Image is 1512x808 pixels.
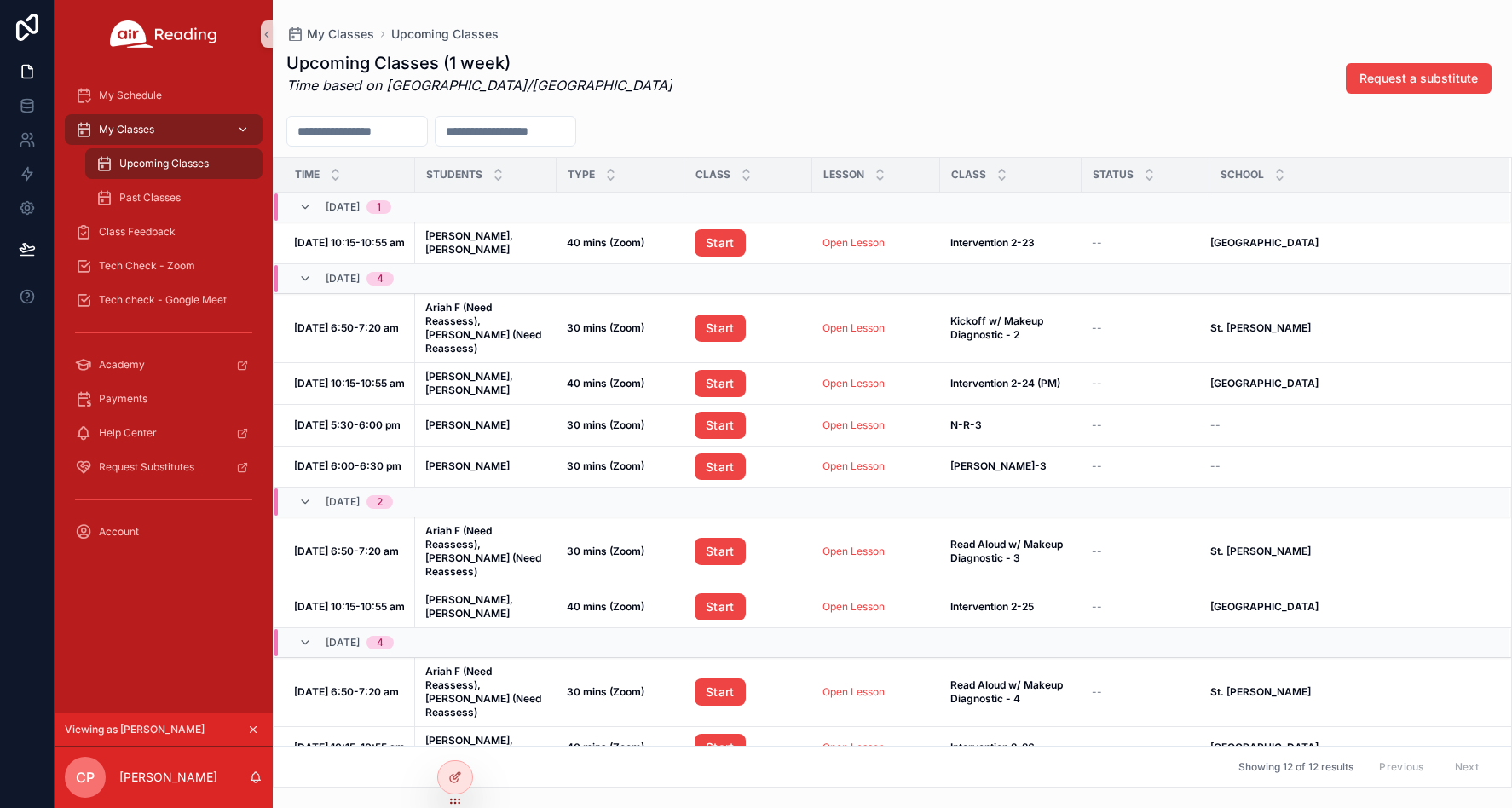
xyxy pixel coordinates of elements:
[1092,545,1102,558] span: --
[294,685,399,698] strong: [DATE] 6:50-7:20 am
[1092,741,1102,754] span: --
[99,89,162,102] span: My Schedule
[950,236,1035,249] strong: Intervention 2-23
[65,285,263,315] a: Tech check - Google Meet
[1092,685,1102,699] span: --
[695,593,802,620] a: Start
[695,734,802,761] a: Start
[695,412,746,439] a: Start
[99,525,139,539] span: Account
[425,524,544,578] strong: Ariah F (Need Reassess), [PERSON_NAME] (Need Reassess)
[1210,321,1311,334] strong: St. [PERSON_NAME]
[119,191,181,205] span: Past Classes
[294,685,405,699] a: [DATE] 6:50-7:20 am
[1210,418,1221,432] span: --
[425,734,516,760] strong: [PERSON_NAME], [PERSON_NAME]
[950,315,1071,342] a: Kickoff w/ Makeup Diagnostic - 2
[391,26,499,43] a: Upcoming Classes
[695,168,730,182] span: Class
[326,495,360,509] span: [DATE]
[65,251,263,281] a: Tech Check - Zoom
[307,26,374,43] span: My Classes
[951,168,986,182] span: Class
[1092,321,1102,335] span: --
[294,377,405,390] strong: [DATE] 10:15-10:55 am
[1210,545,1311,557] strong: St. [PERSON_NAME]
[822,459,930,473] a: Open Lesson
[294,418,405,432] a: [DATE] 5:30-6:00 pm
[1210,685,1311,698] strong: St. [PERSON_NAME]
[294,741,405,753] strong: [DATE] 10:15-10:55 am
[1092,321,1199,335] a: --
[425,301,544,355] strong: Ariah F (Need Reassess), [PERSON_NAME] (Need Reassess)
[1210,377,1489,390] a: [GEOGRAPHIC_DATA]
[950,418,1071,432] a: N-R-3
[822,459,885,472] a: Open Lesson
[425,459,546,473] a: [PERSON_NAME]
[1092,545,1199,558] a: --
[1092,600,1199,614] a: --
[65,80,263,111] a: My Schedule
[822,545,930,558] a: Open Lesson
[567,236,674,250] a: 40 mins (Zoom)
[286,77,672,94] em: Time based on [GEOGRAPHIC_DATA]/[GEOGRAPHIC_DATA]
[294,418,401,431] strong: [DATE] 5:30-6:00 pm
[950,377,1071,390] a: Intervention 2-24 (PM)
[695,315,746,342] a: Start
[1092,600,1102,614] span: --
[294,545,399,557] strong: [DATE] 6:50-7:20 am
[823,168,864,182] span: Lesson
[567,418,674,432] a: 30 mins (Zoom)
[567,459,644,472] strong: 30 mins (Zoom)
[567,600,674,614] a: 40 mins (Zoom)
[1210,236,1489,250] a: [GEOGRAPHIC_DATA]
[99,392,147,406] span: Payments
[950,678,1071,706] a: Read Aloud w/ Makeup Diagnostic - 4
[822,600,930,614] a: Open Lesson
[822,600,885,613] a: Open Lesson
[425,418,546,432] a: [PERSON_NAME]
[425,665,544,719] strong: Ariah F (Need Reassess), [PERSON_NAME] (Need Reassess)
[326,636,360,649] span: [DATE]
[567,321,674,335] a: 30 mins (Zoom)
[76,767,95,788] span: CP
[1092,418,1199,432] a: --
[695,453,802,481] a: Start
[567,377,644,390] strong: 40 mins (Zoom)
[425,418,510,431] strong: [PERSON_NAME]
[119,769,217,786] p: [PERSON_NAME]
[822,418,885,431] a: Open Lesson
[567,321,644,334] strong: 30 mins (Zoom)
[425,370,546,397] a: [PERSON_NAME], [PERSON_NAME]
[567,741,674,754] a: 40 mins (Zoom)
[1210,741,1319,753] strong: [GEOGRAPHIC_DATA]
[695,412,802,439] a: Start
[1092,236,1102,250] span: --
[822,685,930,699] a: Open Lesson
[695,229,746,257] a: Start
[294,545,405,558] a: [DATE] 6:50-7:20 am
[85,148,263,179] a: Upcoming Classes
[567,545,674,558] a: 30 mins (Zoom)
[65,384,263,414] a: Payments
[695,315,802,342] a: Start
[99,123,154,136] span: My Classes
[377,272,384,286] div: 4
[568,168,595,182] span: Type
[567,459,674,473] a: 30 mins (Zoom)
[425,593,516,620] strong: [PERSON_NAME], [PERSON_NAME]
[295,168,320,182] span: Time
[1092,741,1199,754] a: --
[294,236,405,249] strong: [DATE] 10:15-10:55 am
[1221,168,1264,182] span: School
[1210,545,1489,558] a: St. [PERSON_NAME]
[822,377,930,390] a: Open Lesson
[65,723,205,736] span: Viewing as [PERSON_NAME]
[695,370,746,397] a: Start
[822,377,885,390] a: Open Lesson
[326,272,360,286] span: [DATE]
[1210,600,1489,614] a: [GEOGRAPHIC_DATA]
[822,741,930,754] a: Open Lesson
[1210,377,1319,390] strong: [GEOGRAPHIC_DATA]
